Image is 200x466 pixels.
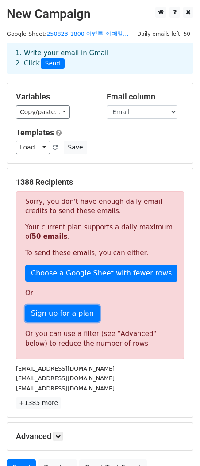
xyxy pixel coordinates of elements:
a: Choose a Google Sheet with fewer rows [25,265,177,282]
a: Sign up for a plan [25,305,100,322]
span: Send [41,58,65,69]
a: Templates [16,128,54,137]
p: Or [25,289,175,298]
small: Google Sheet: [7,31,128,37]
div: Or you can use a filter (see "Advanced" below) to reduce the number of rows [25,329,175,349]
a: Copy/paste... [16,105,70,119]
small: [EMAIL_ADDRESS][DOMAIN_NAME] [16,375,115,382]
button: Save [64,141,87,154]
h5: Advanced [16,432,184,441]
div: 1. Write your email in Gmail 2. Click [9,48,191,69]
a: 250823-1800-이벤트-이메일... [46,31,128,37]
h5: Email column [107,92,184,102]
a: Daily emails left: 50 [134,31,193,37]
p: Your current plan supports a daily maximum of . [25,223,175,241]
a: Load... [16,141,50,154]
h2: New Campaign [7,7,193,22]
div: 채팅 위젯 [156,424,200,466]
small: [EMAIL_ADDRESS][DOMAIN_NAME] [16,385,115,392]
iframe: Chat Widget [156,424,200,466]
span: Daily emails left: 50 [134,29,193,39]
a: +1385 more [16,397,61,409]
h5: 1388 Recipients [16,177,184,187]
p: Sorry, you don't have enough daily email credits to send these emails. [25,197,175,216]
h5: Variables [16,92,93,102]
p: To send these emails, you can either: [25,248,175,258]
strong: 50 emails [31,233,67,241]
small: [EMAIL_ADDRESS][DOMAIN_NAME] [16,365,115,372]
